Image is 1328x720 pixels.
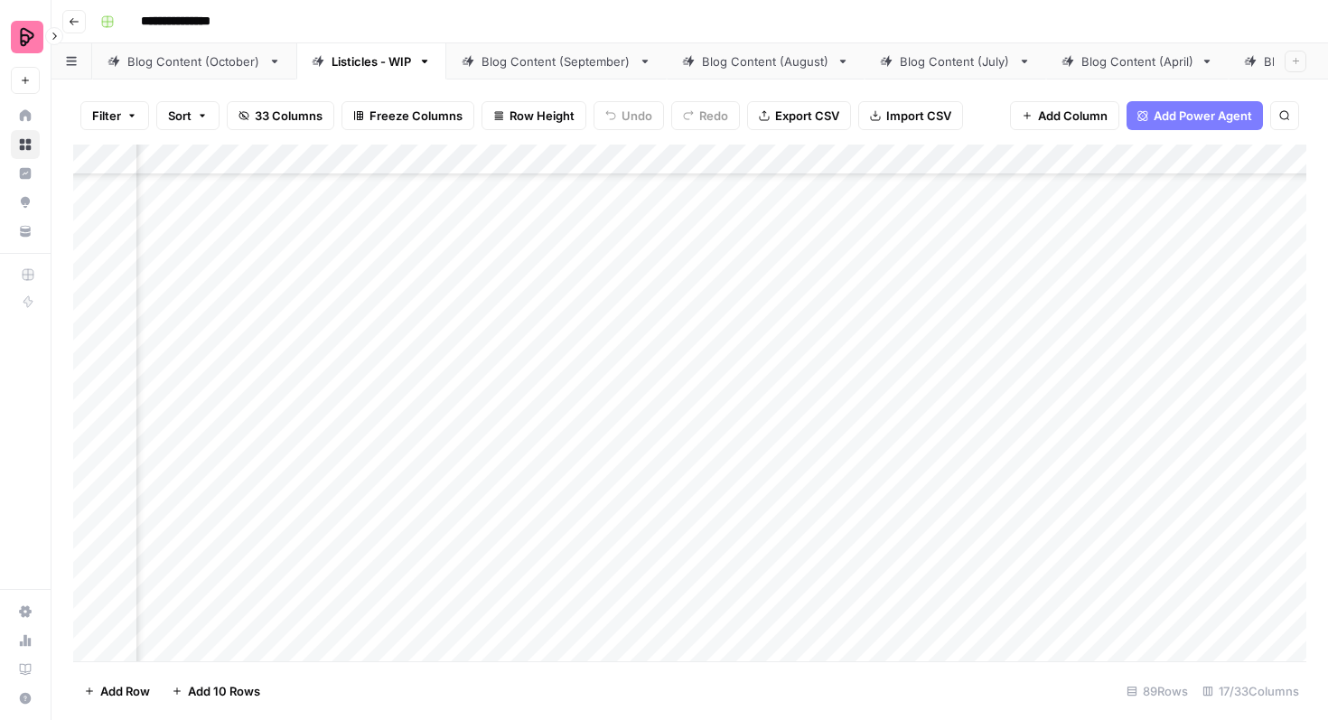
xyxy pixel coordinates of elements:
[886,107,951,125] span: Import CSV
[227,101,334,130] button: 33 Columns
[156,101,220,130] button: Sort
[11,130,40,159] a: Browse
[92,43,296,79] a: Blog Content (October)
[702,52,829,70] div: Blog Content (August)
[1038,107,1108,125] span: Add Column
[11,159,40,188] a: Insights
[188,682,260,700] span: Add 10 Rows
[369,107,463,125] span: Freeze Columns
[667,43,865,79] a: Blog Content (August)
[1010,101,1119,130] button: Add Column
[900,52,1011,70] div: Blog Content (July)
[1046,43,1229,79] a: Blog Content (April)
[255,107,323,125] span: 33 Columns
[482,101,586,130] button: Row Height
[671,101,740,130] button: Redo
[168,107,192,125] span: Sort
[865,43,1046,79] a: Blog Content (July)
[510,107,575,125] span: Row Height
[100,682,150,700] span: Add Row
[11,14,40,60] button: Workspace: Preply
[622,107,652,125] span: Undo
[92,107,121,125] span: Filter
[1081,52,1193,70] div: Blog Content (April)
[127,52,261,70] div: Blog Content (October)
[11,101,40,130] a: Home
[775,107,839,125] span: Export CSV
[341,101,474,130] button: Freeze Columns
[482,52,631,70] div: Blog Content (September)
[1195,677,1306,706] div: 17/33 Columns
[11,217,40,246] a: Your Data
[1154,107,1252,125] span: Add Power Agent
[1127,101,1263,130] button: Add Power Agent
[80,101,149,130] button: Filter
[11,21,43,53] img: Preply Logo
[161,677,271,706] button: Add 10 Rows
[332,52,411,70] div: Listicles - WIP
[747,101,851,130] button: Export CSV
[11,597,40,626] a: Settings
[446,43,667,79] a: Blog Content (September)
[1119,677,1195,706] div: 89 Rows
[858,101,963,130] button: Import CSV
[296,43,446,79] a: Listicles - WIP
[11,655,40,684] a: Learning Hub
[11,626,40,655] a: Usage
[594,101,664,130] button: Undo
[699,107,728,125] span: Redo
[11,684,40,713] button: Help + Support
[11,188,40,217] a: Opportunities
[73,677,161,706] button: Add Row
